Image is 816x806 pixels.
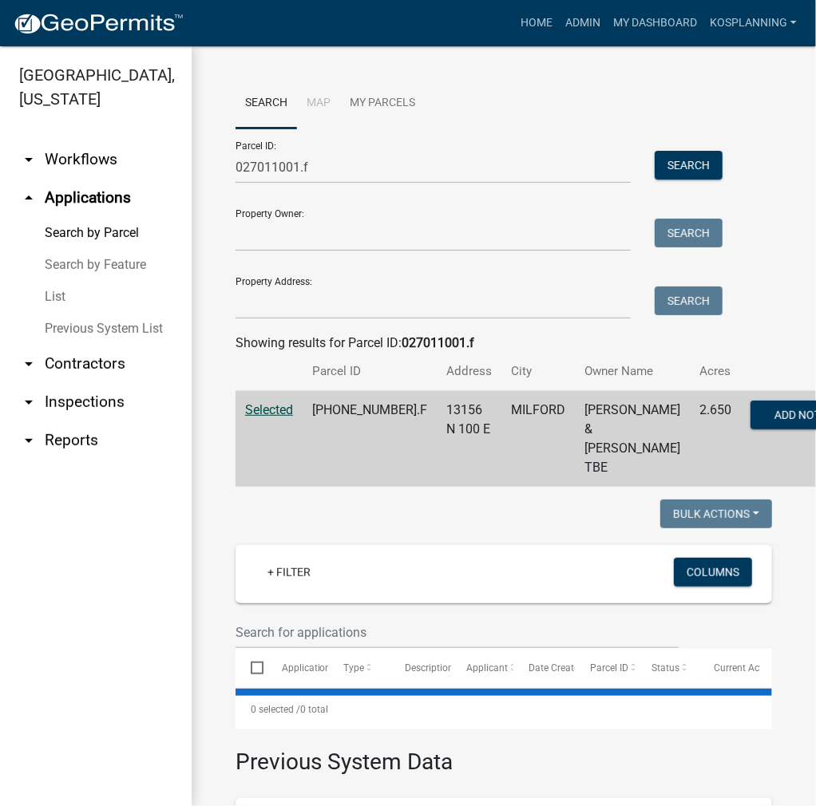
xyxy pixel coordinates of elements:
[437,391,501,488] td: 13156 N 100 E
[19,393,38,412] i: arrow_drop_down
[703,8,803,38] a: kosplanning
[529,662,584,674] span: Date Created
[501,391,575,488] td: MILFORD
[660,500,772,528] button: Bulk Actions
[437,353,501,390] th: Address
[655,219,723,247] button: Search
[559,8,607,38] a: Admin
[513,649,575,687] datatable-header-cell: Date Created
[236,729,772,779] h3: Previous System Data
[19,150,38,169] i: arrow_drop_down
[255,558,323,587] a: + Filter
[236,689,772,729] div: 0 total
[655,286,723,315] button: Search
[714,662,780,674] span: Current Activity
[303,391,437,488] td: [PHONE_NUMBER].F
[690,391,741,488] td: 2.650
[699,649,760,687] datatable-header-cell: Current Activity
[575,391,690,488] td: [PERSON_NAME] & [PERSON_NAME] TBE
[575,353,690,390] th: Owner Name
[405,662,454,674] span: Description
[19,188,38,207] i: arrow_drop_up
[251,704,300,715] span: 0 selected /
[655,151,723,180] button: Search
[303,353,437,390] th: Parcel ID
[674,558,752,587] button: Columns
[590,662,628,674] span: Parcel ID
[690,353,741,390] th: Acres
[467,662,509,674] span: Applicant
[636,649,698,687] datatable-header-cell: Status
[402,335,474,350] strong: 027011001.f
[501,353,575,390] th: City
[514,8,559,38] a: Home
[607,8,703,38] a: My Dashboard
[266,649,327,687] datatable-header-cell: Application Number
[652,662,680,674] span: Status
[19,354,38,373] i: arrow_drop_down
[236,334,772,353] div: Showing results for Parcel ID:
[340,78,425,129] a: My Parcels
[245,402,293,417] a: Selected
[19,431,38,450] i: arrow_drop_down
[282,662,369,674] span: Application Number
[236,78,297,129] a: Search
[390,649,451,687] datatable-header-cell: Description
[343,662,364,674] span: Type
[451,649,513,687] datatable-header-cell: Applicant
[575,649,636,687] datatable-header-cell: Parcel ID
[236,616,679,649] input: Search for applications
[328,649,390,687] datatable-header-cell: Type
[236,649,266,687] datatable-header-cell: Select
